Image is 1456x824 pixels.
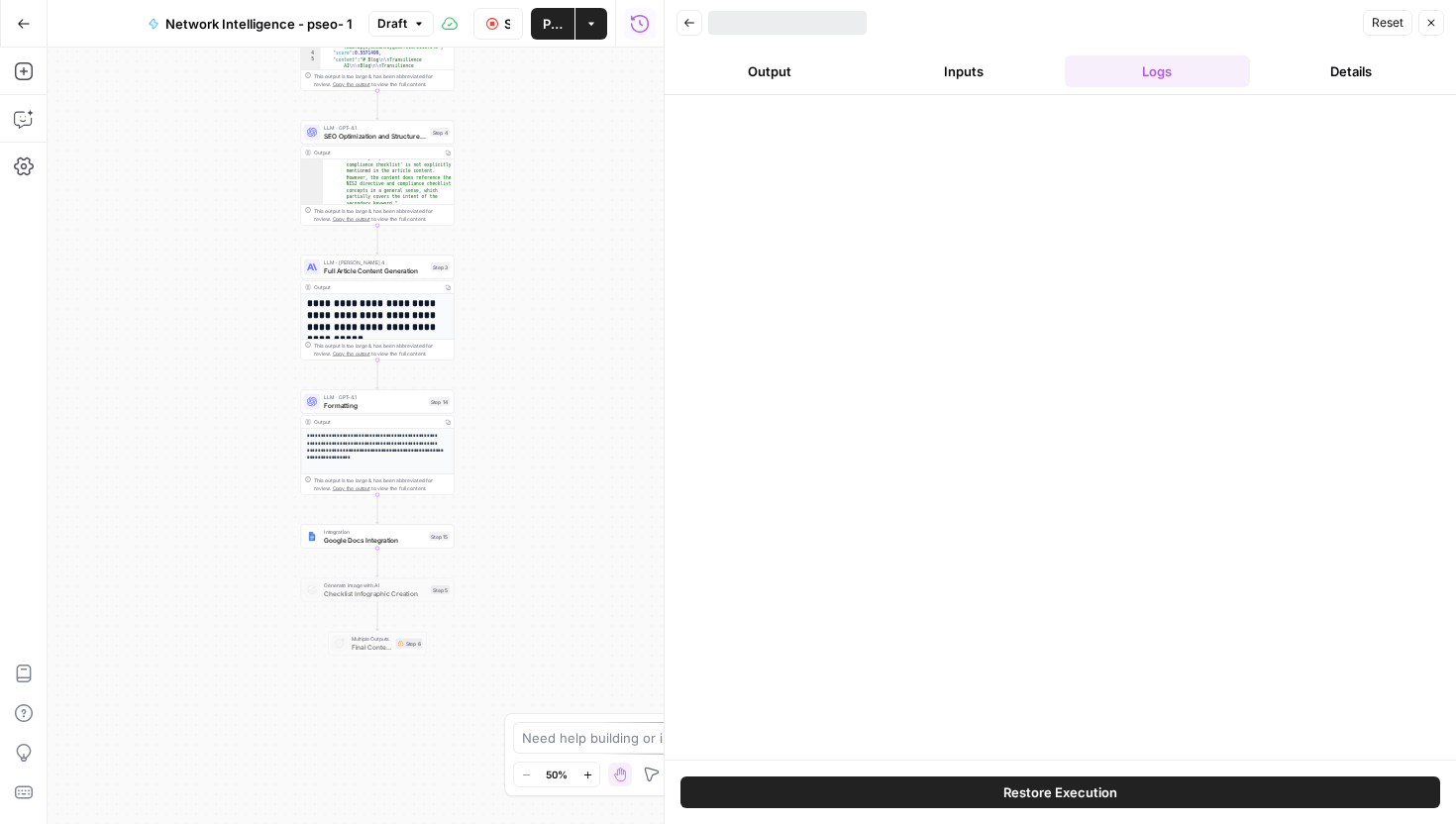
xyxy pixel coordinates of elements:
span: LLM · GPT-4.1 [324,393,425,401]
div: LLM · GPT-4.1SEO Optimization and Structured DataStep 4Output secondary keyword 'nis2 directive c... [301,121,455,226]
button: Stop Run [473,8,523,40]
div: Step 5 [431,585,450,594]
span: 50% [546,767,568,782]
button: Restore Execution [680,776,1440,808]
div: This output is too large & has been abbreviated for review. to view the full content. [314,207,450,223]
span: Draft [377,15,407,33]
span: Reset [1372,14,1404,32]
div: Step 6 [396,639,423,649]
div: Step 4 [431,128,451,137]
span: Copy the output [333,81,370,87]
div: Generate Image with AIChecklist Infographic CreationStep 5 [301,578,455,602]
div: This output is too large & has been abbreviated for review. to view the full content. [314,476,450,492]
g: Edge from step_3 to step_14 [376,360,379,389]
span: LLM · GPT-4.1 [324,124,427,132]
button: Draft [368,11,434,37]
div: Step 14 [429,397,451,406]
div: 4 [301,51,321,57]
span: Formatting [324,400,425,410]
span: Publish [543,14,563,34]
div: Step 15 [429,532,450,541]
span: Google Docs Integration [324,535,425,545]
span: Generate Image with AI [324,581,427,589]
span: Full Article Content Generation [324,265,427,275]
div: 5 [301,56,321,314]
div: Output [314,149,439,156]
span: Checklist Infographic Creation [324,588,427,598]
div: Output [314,283,439,291]
span: Network Intelligence - pseo- 1 [165,14,353,34]
g: Edge from step_14 to step_15 [376,495,379,524]
span: LLM · [PERSON_NAME] 4 [324,258,427,266]
div: 7 [301,149,323,207]
button: Output [676,55,863,87]
button: Publish [531,8,574,40]
div: Multiple OutputsFinal Content PackagingStep 6 [301,632,455,656]
span: Copy the output [333,485,370,491]
div: This output is too large & has been abbreviated for review. to view the full content. [314,72,450,88]
g: Edge from step_5 to step_6 [376,602,379,631]
span: SEO Optimization and Structured Data [324,131,427,141]
span: Restore Execution [1003,782,1117,802]
g: Edge from step_4 to step_3 [376,226,379,255]
g: Edge from step_12 to step_4 [376,91,379,120]
button: Logs [1065,55,1251,87]
div: This output is too large & has been abbreviated for review. to view the full content. [314,342,450,358]
div: IntegrationGoogle Docs IntegrationStep 15 [301,525,455,549]
span: Multiple Outputs [352,635,392,643]
button: Reset [1363,10,1412,36]
div: Output [314,418,439,426]
span: Final Content Packaging [352,642,392,652]
span: Integration [324,528,425,536]
button: Inputs [871,55,1057,87]
button: Network Intelligence - pseo- 1 [136,8,364,40]
img: Instagram%20post%20-%201%201.png [307,532,317,542]
button: Details [1258,55,1444,87]
span: Copy the output [333,351,370,357]
span: Stop Run [504,14,510,34]
g: Edge from step_15 to step_5 [376,549,379,577]
span: Copy the output [333,216,370,222]
div: Step 3 [431,262,450,271]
